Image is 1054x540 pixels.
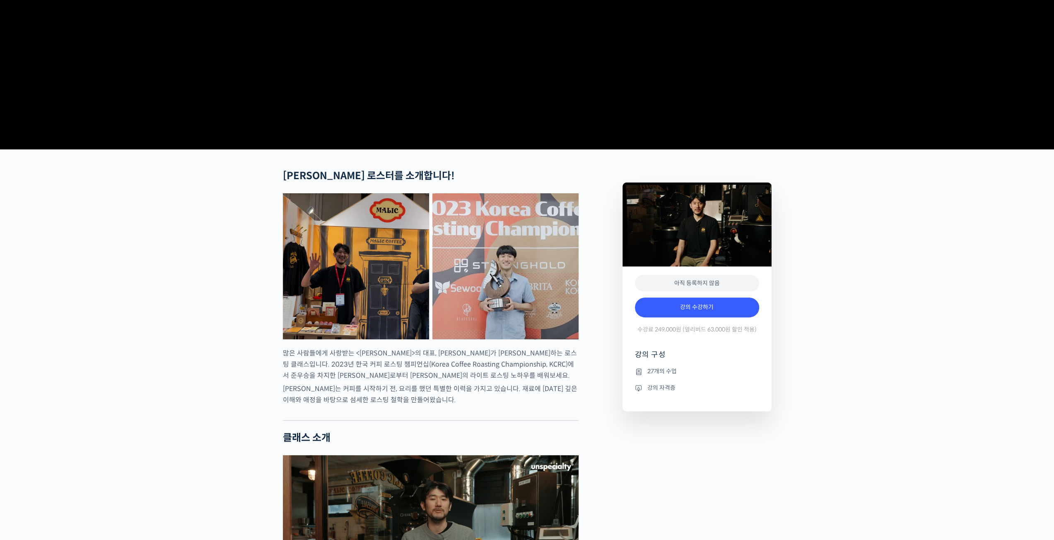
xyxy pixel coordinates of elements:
a: 설정 [107,262,159,283]
p: [PERSON_NAME]는 커피를 시작하기 전, 요리를 했던 특별한 이력을 가지고 있습니다. 재료에 [DATE] 깊은 이해와 애정을 바탕으로 섬세한 로스팅 철학을 만들어왔습니다. [283,383,579,406]
span: 홈 [26,275,31,281]
span: 대화 [76,275,86,282]
li: 27개의 수업 [635,367,759,377]
h4: 강의 구성 [635,350,759,366]
a: 홈 [2,262,55,283]
div: 아직 등록하지 않음 [635,275,759,292]
strong: [PERSON_NAME] 로스터를 소개합니다! [283,170,455,182]
h2: 클래스 소개 [283,432,579,444]
li: 강의 자격증 [635,383,759,393]
span: 수강료 249,000원 (얼리버드 63,000원 할인 적용) [637,326,757,334]
a: 강의 수강하기 [635,298,759,317]
span: 설정 [128,275,138,281]
p: 많은 사람들에게 사랑받는 <[PERSON_NAME]>의 대표, [PERSON_NAME]가 [PERSON_NAME]하는 로스팅 클래스입니다. 2023년 한국 커피 로스팅 챔피언... [283,348,579,381]
a: 대화 [55,262,107,283]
